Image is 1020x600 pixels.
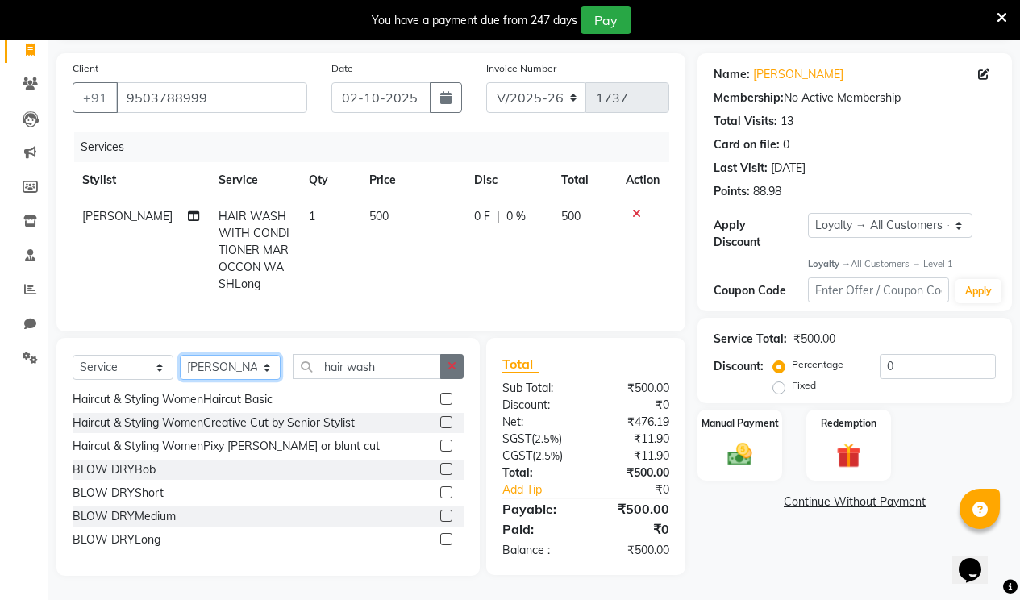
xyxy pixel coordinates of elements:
[490,542,586,559] div: Balance :
[474,208,490,225] span: 0 F
[714,358,764,375] div: Discount:
[490,397,586,414] div: Discount:
[73,438,380,455] div: Haircut & Styling WomenPixy [PERSON_NAME] or blunt cut
[714,90,784,106] div: Membership:
[714,183,750,200] div: Points:
[490,499,586,519] div: Payable:
[792,378,816,393] label: Fixed
[502,356,539,373] span: Total
[73,508,176,525] div: BLOW DRYMedium
[360,162,464,198] th: Price
[808,257,996,271] div: All Customers → Level 1
[783,136,789,153] div: 0
[714,66,750,83] div: Name:
[116,82,307,113] input: Search by Name/Mobile/Email/Code
[82,209,173,223] span: [PERSON_NAME]
[490,414,586,431] div: Net:
[490,380,586,397] div: Sub Total:
[753,183,781,200] div: 88.98
[490,519,586,539] div: Paid:
[535,449,560,462] span: 2.5%
[502,431,531,446] span: SGST
[714,113,777,130] div: Total Visits:
[561,209,581,223] span: 500
[73,461,156,478] div: BLOW DRYBob
[714,90,996,106] div: No Active Membership
[490,448,586,465] div: ( )
[585,519,681,539] div: ₹0
[793,331,835,348] div: ₹500.00
[792,357,843,372] label: Percentage
[486,61,556,76] label: Invoice Number
[535,432,559,445] span: 2.5%
[464,162,552,198] th: Disc
[490,465,586,481] div: Total:
[581,6,631,34] button: Pay
[781,113,793,130] div: 13
[821,416,876,431] label: Redemption
[369,209,389,223] span: 500
[714,217,808,251] div: Apply Discount
[490,431,586,448] div: ( )
[829,440,868,470] img: _gift.svg
[701,494,1009,510] a: Continue Without Payment
[497,208,500,225] span: |
[73,485,164,502] div: BLOW DRYShort
[585,542,681,559] div: ₹500.00
[952,535,1004,584] iframe: chat widget
[585,448,681,465] div: ₹11.90
[808,277,949,302] input: Enter Offer / Coupon Code
[73,61,98,76] label: Client
[372,12,577,29] div: You have a payment due from 247 days
[771,160,806,177] div: [DATE]
[702,416,779,431] label: Manual Payment
[714,136,780,153] div: Card on file:
[209,162,299,198] th: Service
[720,440,760,469] img: _cash.svg
[585,414,681,431] div: ₹476.19
[808,258,851,269] strong: Loyalty →
[714,282,808,299] div: Coupon Code
[309,209,315,223] span: 1
[753,66,843,83] a: [PERSON_NAME]
[73,82,118,113] button: +91
[714,160,768,177] div: Last Visit:
[502,448,532,463] span: CGST
[602,481,681,498] div: ₹0
[74,132,681,162] div: Services
[506,208,526,225] span: 0 %
[552,162,616,198] th: Total
[73,531,160,548] div: BLOW DRYLong
[219,209,289,291] span: HAIR WASH WITH CONDITIONER MAROCCON WASHLong
[714,331,787,348] div: Service Total:
[293,354,441,379] input: Search or Scan
[73,391,273,408] div: Haircut & Styling WomenHaircut Basic
[331,61,353,76] label: Date
[299,162,360,198] th: Qty
[585,499,681,519] div: ₹500.00
[955,279,1001,303] button: Apply
[490,481,602,498] a: Add Tip
[585,397,681,414] div: ₹0
[73,415,355,431] div: Haircut & Styling WomenCreative Cut by Senior Stylist
[585,431,681,448] div: ₹11.90
[585,380,681,397] div: ₹500.00
[616,162,669,198] th: Action
[73,162,209,198] th: Stylist
[585,465,681,481] div: ₹500.00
